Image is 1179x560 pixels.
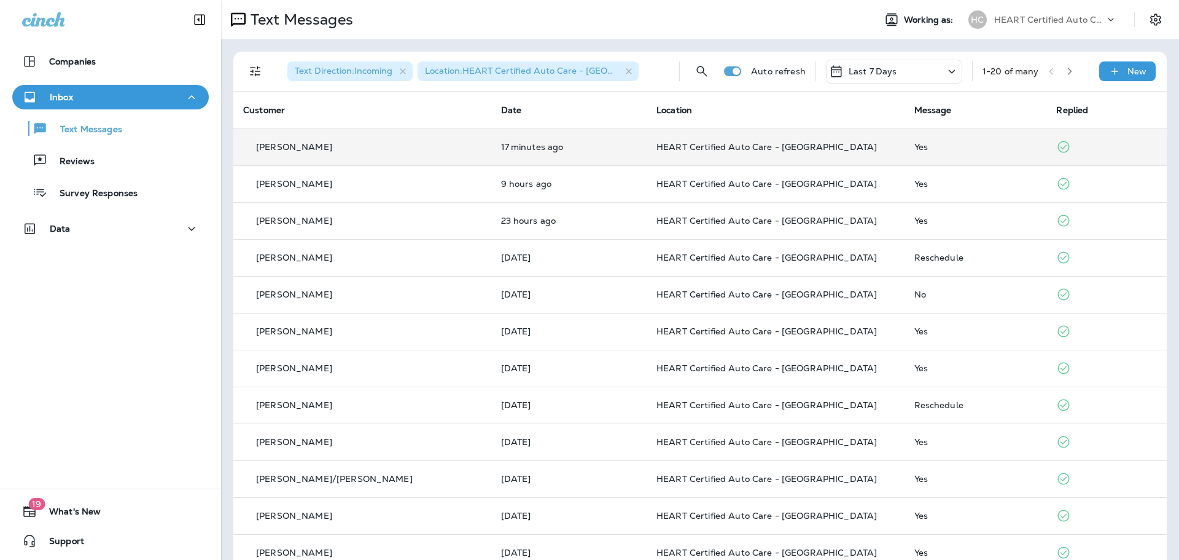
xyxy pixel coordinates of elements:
[50,224,71,234] p: Data
[256,474,413,484] p: [PERSON_NAME]/[PERSON_NAME]
[656,178,877,189] span: HEART Certified Auto Care - [GEOGRAPHIC_DATA]
[501,216,637,226] p: Aug 27, 2025 09:46 AM
[914,326,1037,336] div: Yes
[501,548,637,558] p: Aug 26, 2025 10:30 AM
[656,141,877,152] span: HEART Certified Auto Care - [GEOGRAPHIC_DATA]
[501,437,637,447] p: Aug 26, 2025 12:50 PM
[501,179,637,189] p: Aug 27, 2025 11:32 PM
[47,156,95,168] p: Reviews
[256,326,332,336] p: [PERSON_NAME]
[914,474,1037,484] div: Yes
[12,529,209,553] button: Support
[47,188,138,200] p: Survey Responses
[501,253,637,262] p: Aug 27, 2025 09:23 AM
[295,65,392,76] span: Text Direction : Incoming
[12,216,209,241] button: Data
[501,326,637,336] p: Aug 27, 2025 09:05 AM
[182,7,217,32] button: Collapse Sidebar
[12,148,209,173] button: Reviews
[287,61,413,81] div: Text Direction:Incoming
[37,536,84,551] span: Support
[914,437,1037,447] div: Yes
[12,85,209,109] button: Inbox
[849,66,897,76] p: Last 7 Days
[968,10,987,29] div: HC
[256,179,332,189] p: [PERSON_NAME]
[37,507,101,521] span: What's New
[656,252,877,263] span: HEART Certified Auto Care - [GEOGRAPHIC_DATA]
[425,65,680,76] span: Location : HEART Certified Auto Care - [GEOGRAPHIC_DATA]
[50,92,73,102] p: Inbox
[656,289,877,300] span: HEART Certified Auto Care - [GEOGRAPHIC_DATA]
[656,547,877,558] span: HEART Certified Auto Care - [GEOGRAPHIC_DATA]
[656,436,877,448] span: HEART Certified Auto Care - [GEOGRAPHIC_DATA]
[501,290,637,299] p: Aug 27, 2025 09:05 AM
[256,216,332,226] p: [PERSON_NAME]
[256,142,332,152] p: [PERSON_NAME]
[243,59,268,84] button: Filters
[1145,9,1167,31] button: Settings
[501,474,637,484] p: Aug 26, 2025 11:39 AM
[49,57,96,66] p: Companies
[914,216,1037,226] div: Yes
[994,15,1105,25] p: HEART Certified Auto Care
[12,49,209,74] button: Companies
[256,511,332,521] p: [PERSON_NAME]
[12,499,209,524] button: 19What's New
[1127,66,1146,76] p: New
[914,142,1037,152] div: Yes
[914,548,1037,558] div: Yes
[914,253,1037,262] div: Reschedule
[256,400,332,410] p: [PERSON_NAME]
[418,61,639,81] div: Location:HEART Certified Auto Care - [GEOGRAPHIC_DATA]
[656,510,877,521] span: HEART Certified Auto Care - [GEOGRAPHIC_DATA]
[256,363,332,373] p: [PERSON_NAME]
[656,473,877,484] span: HEART Certified Auto Care - [GEOGRAPHIC_DATA]
[914,363,1037,373] div: Yes
[656,215,877,226] span: HEART Certified Auto Care - [GEOGRAPHIC_DATA]
[656,105,692,116] span: Location
[12,179,209,205] button: Survey Responses
[12,116,209,141] button: Text Messages
[904,15,956,25] span: Working as:
[656,363,877,374] span: HEART Certified Auto Care - [GEOGRAPHIC_DATA]
[656,400,877,411] span: HEART Certified Auto Care - [GEOGRAPHIC_DATA]
[48,124,122,136] p: Text Messages
[914,105,952,116] span: Message
[501,400,637,410] p: Aug 27, 2025 09:03 AM
[914,511,1037,521] div: Yes
[1056,105,1088,116] span: Replied
[243,105,285,116] span: Customer
[501,363,637,373] p: Aug 27, 2025 09:04 AM
[914,179,1037,189] div: Yes
[256,290,332,299] p: [PERSON_NAME]
[982,66,1039,76] div: 1 - 20 of many
[914,400,1037,410] div: Reschedule
[501,105,522,116] span: Date
[690,59,714,84] button: Search Messages
[501,142,637,152] p: Aug 28, 2025 09:10 AM
[28,498,45,510] span: 19
[256,548,332,558] p: [PERSON_NAME]
[246,10,353,29] p: Text Messages
[751,66,806,76] p: Auto refresh
[256,437,332,447] p: [PERSON_NAME]
[656,326,877,337] span: HEART Certified Auto Care - [GEOGRAPHIC_DATA]
[501,511,637,521] p: Aug 26, 2025 11:04 AM
[914,290,1037,299] div: No
[256,253,332,262] p: [PERSON_NAME]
